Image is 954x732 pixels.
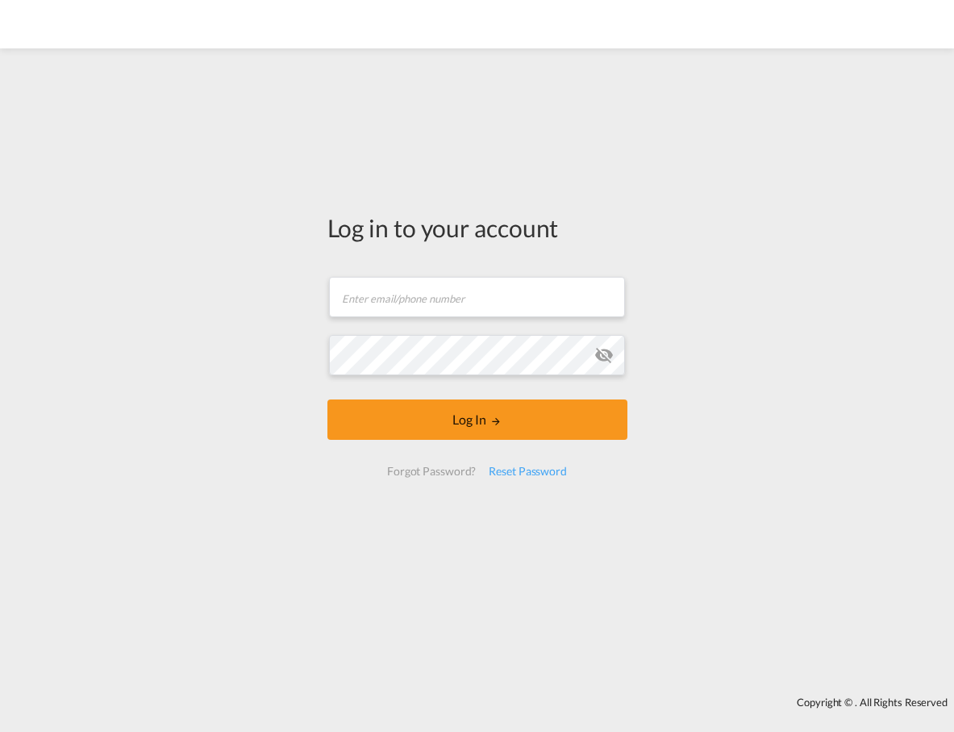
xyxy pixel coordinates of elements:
div: Reset Password [482,457,573,486]
md-icon: icon-eye-off [594,345,614,365]
input: Enter email/phone number [329,277,625,317]
button: LOGIN [327,399,627,440]
div: Log in to your account [327,211,627,245]
div: Forgot Password? [381,457,482,486]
